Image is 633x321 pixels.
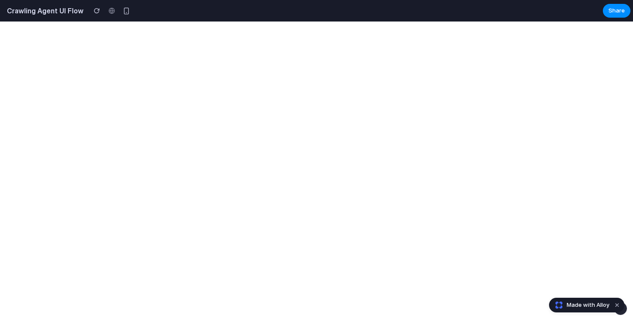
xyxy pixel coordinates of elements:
[612,300,622,310] button: Dismiss watermark
[603,4,630,18] button: Share
[3,6,84,16] h2: Crawling Agent UI Flow
[608,6,625,15] span: Share
[549,301,610,309] a: Made with Alloy
[567,301,609,309] span: Made with Alloy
